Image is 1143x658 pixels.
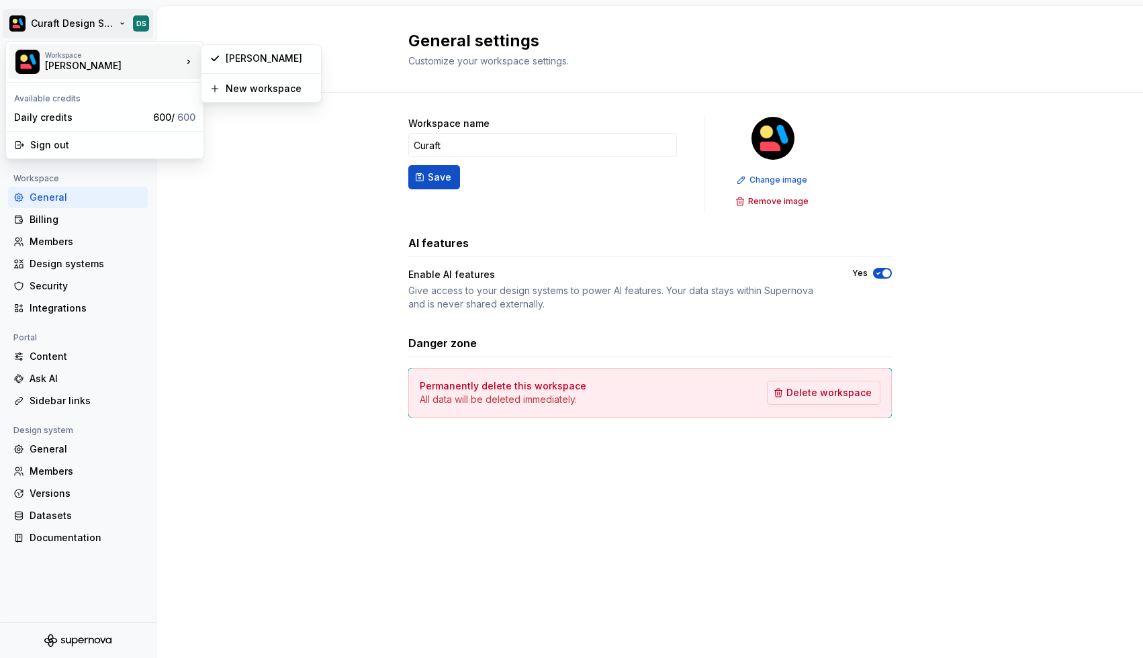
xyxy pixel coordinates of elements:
div: New workspace [226,82,313,95]
div: Available credits [9,85,201,107]
div: Daily credits [14,111,148,124]
div: [PERSON_NAME] [45,59,159,73]
div: Sign out [30,138,195,152]
img: 2aed7209-96a4-4e74-b98f-d90dbffb4256.png [15,50,40,74]
span: 600 [177,111,195,123]
div: [PERSON_NAME] [226,52,313,65]
span: Remove image [748,196,809,207]
span: 600 / [153,111,195,123]
div: Workspace [45,51,182,59]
